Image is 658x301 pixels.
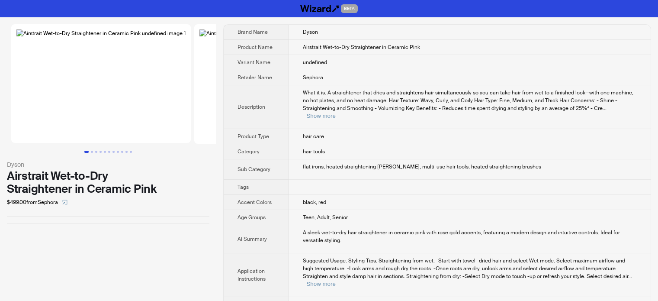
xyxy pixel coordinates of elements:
[628,273,632,280] span: ...
[112,151,115,153] button: Go to slide 7
[117,151,119,153] button: Go to slide 8
[303,148,325,155] span: hair tools
[306,281,335,287] button: Expand
[303,74,323,81] span: Sephora
[238,236,267,243] span: Ai Summary
[303,29,318,36] span: Dyson
[238,214,266,221] span: Age Groups
[303,89,633,112] span: What it is: A straightener that dries and straightens hair simultaneously so you can take hair fr...
[238,166,270,173] span: Sub Category
[303,229,637,244] div: A sleek wet-to-dry hair straightener in ceramic pink with rose gold accents, featuring a modern d...
[125,151,128,153] button: Go to slide 10
[341,4,358,13] span: BETA
[130,151,132,153] button: Go to slide 11
[11,24,191,143] img: Airstrait Wet-to-Dry Straightener in Ceramic Pink undefined image 1
[238,199,272,206] span: Accent Colors
[303,89,637,120] div: What it is: A straightener that dries and straightens hair simultaneously so you can take hair fr...
[7,169,209,195] div: Airstrait Wet-to-Dry Straightener in Ceramic Pink
[306,113,335,119] button: Expand
[238,74,272,81] span: Retailer Name
[7,195,209,209] div: $499.00 from Sephora
[238,133,269,140] span: Product Type
[238,59,270,66] span: Variant Name
[303,44,420,51] span: Airstrait Wet-to-Dry Straightener in Ceramic Pink
[303,59,327,66] span: undefined
[95,151,97,153] button: Go to slide 3
[194,24,375,144] img: Airstrait Wet-to-Dry Straightener in Ceramic Pink undefined image 2
[100,151,102,153] button: Go to slide 4
[108,151,110,153] button: Go to slide 6
[121,151,123,153] button: Go to slide 9
[238,268,266,282] span: Application Instructions
[62,200,67,205] span: select
[238,44,273,51] span: Product Name
[104,151,106,153] button: Go to slide 5
[238,104,265,110] span: Description
[84,151,89,153] button: Go to slide 1
[238,148,260,155] span: Category
[7,160,209,169] div: Dyson
[303,163,637,171] div: flat irons, heated straightening combs, multi-use hair tools, heated straightening brushes
[238,184,249,191] span: Tags
[303,199,326,206] span: black, red
[238,29,268,36] span: Brand Name
[303,133,324,140] span: hair care
[303,257,637,288] div: Suggested Usage: Styling Tips: Straightening from wet: -Start with towel -dried hair and select W...
[303,214,348,221] span: Teen, Adult, Senior
[303,257,628,280] span: Suggested Usage: Styling Tips: Straightening from wet: -Start with towel -dried hair and select W...
[91,151,93,153] button: Go to slide 2
[603,105,607,112] span: ...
